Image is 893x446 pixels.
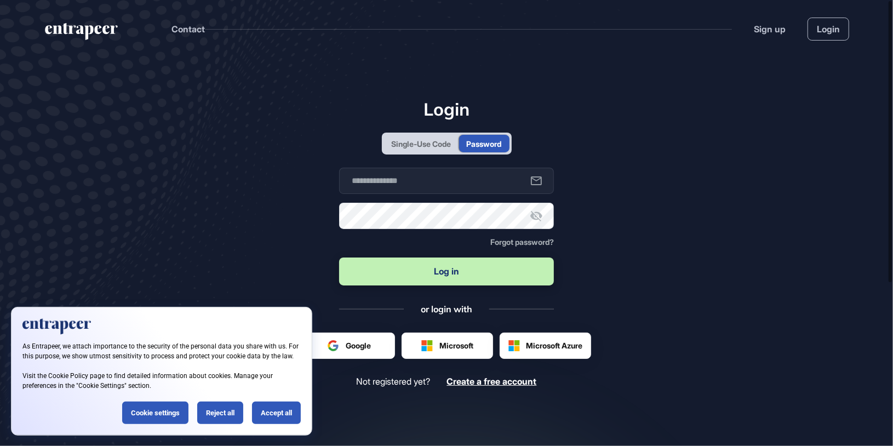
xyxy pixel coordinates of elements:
h1: Login [339,99,554,119]
div: Single-Use Code [392,138,451,150]
span: Forgot password? [490,237,554,247]
span: Not registered yet? [357,376,431,387]
button: Contact [171,22,205,36]
div: or login with [421,303,472,315]
button: Log in [339,258,554,285]
a: entrapeer-logo [44,23,119,44]
a: Create a free account [447,376,537,387]
a: Sign up [754,22,786,36]
div: Password [467,138,502,150]
a: Forgot password? [490,238,554,247]
a: Login [808,18,849,41]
